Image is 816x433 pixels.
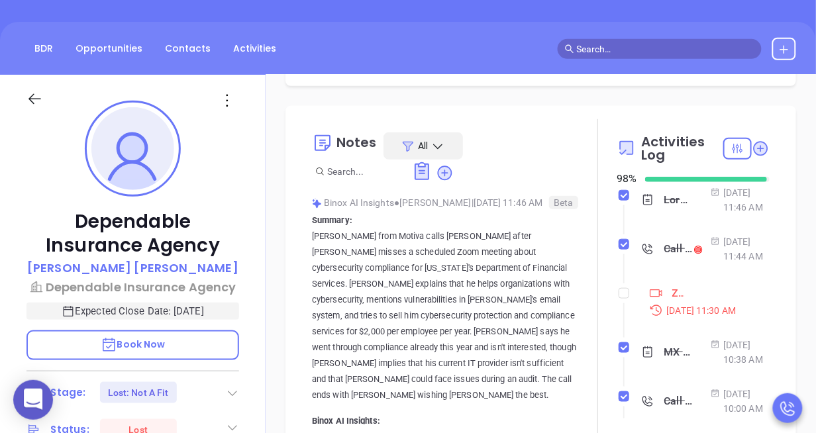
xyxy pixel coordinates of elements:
[50,383,86,403] div: Stage:
[27,259,238,278] a: [PERSON_NAME] [PERSON_NAME]
[68,38,150,60] a: Opportunities
[26,303,239,320] p: Expected Close Date: [DATE]
[312,215,352,225] b: Summary:
[101,338,166,351] span: Book Now
[418,139,428,152] span: All
[664,190,693,210] div: Loremip: Dolors amet Consec adipi Elitsed doeiu Tempori utlabo e doloremag Aliq enimadm venia qui...
[91,107,174,190] img: profile-user
[565,44,574,54] span: search
[312,199,322,209] img: svg%3e
[577,42,754,56] input: Search…
[157,38,219,60] a: Contacts
[711,234,770,264] div: [DATE] 11:44 AM
[394,197,400,208] span: ●
[664,239,693,259] div: Call to [PERSON_NAME]
[641,135,723,162] span: Activities Log
[549,196,578,209] span: Beta
[711,338,770,367] div: [DATE] 10:38 AM
[711,185,770,215] div: [DATE] 11:46 AM
[711,387,770,416] div: [DATE] 10:00 AM
[641,303,770,318] div: [DATE] 11:30 AM
[312,416,380,426] b: Binox AI Insights:
[617,171,629,187] div: 98 %
[225,38,284,60] a: Activities
[27,259,238,277] p: [PERSON_NAME] [PERSON_NAME]
[26,210,239,258] p: Dependable Insurance Agency
[26,278,239,296] a: Dependable Insurance Agency
[312,228,579,403] p: [PERSON_NAME] from Motiva calls [PERSON_NAME] after [PERSON_NAME] misses a scheduled Zoom meeting...
[672,283,685,303] div: Zoom Meeting with [PERSON_NAME]
[336,136,377,149] div: Notes
[26,38,61,60] a: BDR
[312,193,579,213] div: Binox AI Insights [PERSON_NAME] | [DATE] 11:46 AM
[664,391,693,411] div: Call [PERSON_NAME] to follow up
[327,164,397,179] input: Search...
[664,342,693,362] div: MX Toolbox report:
[108,382,169,403] div: Lost: Not A Fit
